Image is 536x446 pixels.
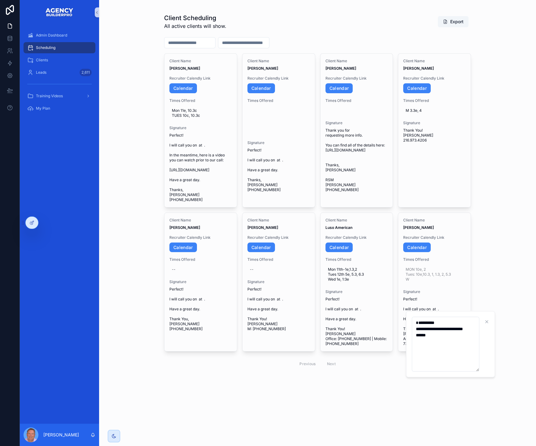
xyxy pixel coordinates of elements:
span: Signature [325,120,388,125]
strong: [PERSON_NAME] [169,225,200,230]
a: Client Name[PERSON_NAME]Recruiter Calendly LinkCalendarTimes OfferedMon 11e, 10.3c TUES 10c, 10.3... [164,53,237,208]
span: Times Offered [325,98,388,103]
a: Calendar [169,243,197,252]
a: Training Videos [24,90,95,102]
span: M 3.3e, 4 [406,108,463,113]
span: Signature [247,140,310,145]
a: Scheduling [24,42,95,53]
span: Times Offered [169,98,232,103]
a: Calendar [325,83,353,93]
strong: [PERSON_NAME] [403,225,434,230]
div: 2,611 [80,69,92,76]
span: Admin Dashboard [36,33,67,38]
span: Signature [247,279,310,284]
span: Mon 11e, 10.3c TUES 10c, 10.3c [172,108,229,118]
span: Recruiter Calendly Link [169,76,232,81]
span: Perfect! I will call you on at . In the meantime, here is a video you can watch prior to our call... [169,133,232,202]
span: Recruiter Calendly Link [403,76,466,81]
a: Client Name[PERSON_NAME]Recruiter Calendly LinkCalendarTimes OfferedSignaturePerfect! I will call... [242,53,315,208]
a: Calendar [247,243,275,252]
a: Client Name[PERSON_NAME]Recruiter Calendly LinkCalendarTimes OfferedMON 10e, 2 Tues: 10e,10.3, 1,... [398,212,471,352]
a: Clients [24,55,95,66]
span: Signature [169,125,232,130]
a: Leads2,611 [24,67,95,78]
span: Client Name [403,59,466,63]
span: Clients [36,58,48,63]
span: Signature [325,289,388,294]
span: Client Name [325,218,388,223]
span: Scheduling [36,45,55,50]
span: Perfect! I will call you on at . Have a great day. Thank You! [PERSON_NAME] Office: [PHONE_NUMBER... [325,297,388,346]
span: Times Offered [403,98,466,103]
span: Client Name [247,218,310,223]
span: Client Name [169,218,232,223]
span: Thank you for requesting more info. You can find all of the details here: [URL][DOMAIN_NAME] Than... [325,128,388,192]
span: MON 10e, 2 Tues: 10e,10.3, 1, 1.3, 2, 5.3 W [406,267,463,282]
span: Recruiter Calendly Link [247,235,310,240]
span: Perfect! I will call you on at . Have a great day. Thank You, [PERSON_NAME] [PHONE_NUMBER] [169,287,232,331]
a: Client Name[PERSON_NAME]Recruiter Calendly LinkCalendarTimes Offered--SignaturePerfect! I will ca... [242,212,315,352]
span: Recruiter Calendly Link [325,76,388,81]
a: Client Name[PERSON_NAME]Recruiter Calendly LinkCalendarTimes OfferedM 3.3e, 4SignatureThank You! ... [398,53,471,208]
strong: [PERSON_NAME] [247,225,278,230]
span: Times Offered [403,257,466,262]
a: Client Name[PERSON_NAME]Recruiter Calendly LinkCalendarTimes OfferedSignatureThank you for reques... [320,53,393,208]
button: Export [438,16,468,27]
span: Client Name [403,218,466,223]
span: My Plan [36,106,50,111]
strong: [PERSON_NAME] [403,66,434,71]
p: [PERSON_NAME] [43,432,79,438]
span: Perfect! I will call you on at . Have a great day. Thank You! [PERSON_NAME] M: [PHONE_NUMBER] [247,287,310,331]
strong: Luso American [325,225,352,230]
span: Perfect! I will call you on at . Have a great day. Thanks, [PERSON_NAME] [PHONE_NUMBER] [247,148,310,192]
strong: [PERSON_NAME] [247,66,278,71]
div: -- [250,267,254,272]
span: Times Offered [247,257,310,262]
span: Signature [403,289,466,294]
a: Calendar [403,83,431,93]
span: Mon 11th-1e,1.3,2 Tues 12th 5e, 5.3, 6.3 Wed 1e, 1:3e [328,267,386,282]
div: scrollable content [20,25,99,123]
a: Calendar [169,83,197,93]
span: Leads [36,70,46,75]
div: -- [172,267,176,272]
span: Client Name [169,59,232,63]
strong: [PERSON_NAME] [169,66,200,71]
a: My Plan [24,103,95,114]
span: Recruiter Calendly Link [403,235,466,240]
a: Admin Dashboard [24,30,95,41]
a: Calendar [325,243,353,252]
span: Perfect! I will call you on at . Have a great day. Thanks! [PERSON_NAME] Agency Owner 734.672.5099 [403,297,466,346]
span: Recruiter Calendly Link [169,235,232,240]
a: Client NameLuso AmericanRecruiter Calendly LinkCalendarTimes OfferedMon 11th-1e,1.3,2 Tues 12th 5... [320,212,393,352]
img: App logo [45,7,74,17]
strong: [PERSON_NAME] [325,66,356,71]
span: Signature [169,279,232,284]
span: Training Videos [36,94,63,98]
span: Times Offered [247,98,310,103]
span: All active clients will show. [164,22,226,30]
a: Calendar [403,243,431,252]
span: Signature [403,120,466,125]
h1: Client Scheduling [164,14,226,22]
span: Times Offered [169,257,232,262]
a: Calendar [247,83,275,93]
a: Client Name[PERSON_NAME]Recruiter Calendly LinkCalendarTimes Offered--SignaturePerfect! I will ca... [164,212,237,352]
span: Recruiter Calendly Link [247,76,310,81]
span: Times Offered [325,257,388,262]
span: Client Name [247,59,310,63]
span: Client Name [325,59,388,63]
span: Recruiter Calendly Link [325,235,388,240]
span: Thank You! [PERSON_NAME] 216.973.4206 [403,128,466,143]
